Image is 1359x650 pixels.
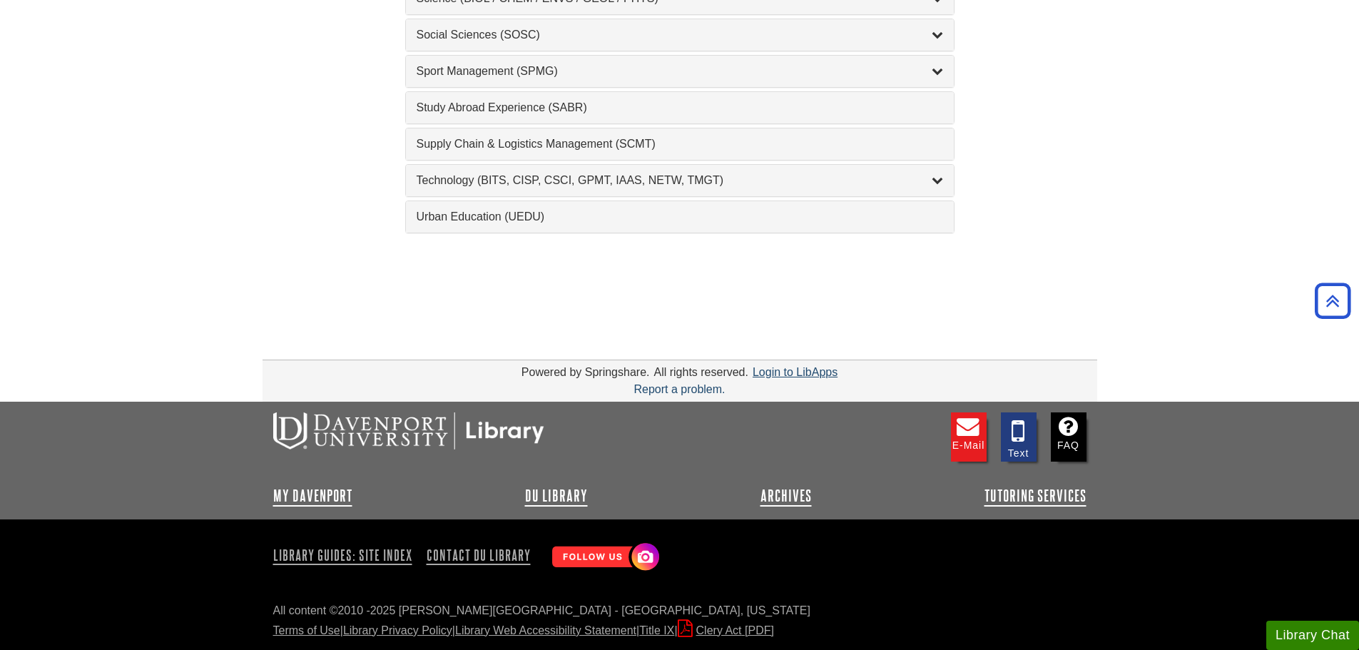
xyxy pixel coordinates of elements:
[273,624,340,636] a: Terms of Use
[417,208,943,225] a: Urban Education (UEDU)
[525,487,588,504] a: DU Library
[753,366,838,378] a: Login to LibApps
[417,26,943,44] a: Social Sciences (SOSC)
[421,543,536,567] a: Contact DU Library
[417,136,943,153] a: Supply Chain & Logistics Management (SCMT)
[417,63,943,80] a: Sport Management (SPMG)
[455,624,636,636] a: Library Web Accessibility Statement
[984,487,1086,504] a: Tutoring Services
[951,412,987,462] a: E-mail
[273,543,418,567] a: Library Guides: Site Index
[417,99,943,116] a: Study Abroad Experience (SABR)
[639,624,674,636] a: Title IX
[545,537,663,578] img: Follow Us! Instagram
[1266,621,1359,650] button: Library Chat
[1310,291,1355,310] a: Back to Top
[1051,412,1086,462] a: FAQ
[651,366,750,378] div: All rights reserved.
[273,412,544,450] img: DU Libraries
[1001,412,1037,462] a: Text
[273,602,1086,639] div: All content ©2010 - 2025 [PERSON_NAME][GEOGRAPHIC_DATA] - [GEOGRAPHIC_DATA], [US_STATE] | | | |
[633,383,725,395] a: Report a problem.
[273,487,352,504] a: My Davenport
[678,624,774,636] a: Clery Act
[417,172,943,189] a: Technology (BITS, CISP, CSCI, GPMT, IAAS, NETW, TMGT)
[760,487,812,504] a: Archives
[519,366,652,378] div: Powered by Springshare.
[343,624,452,636] a: Library Privacy Policy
